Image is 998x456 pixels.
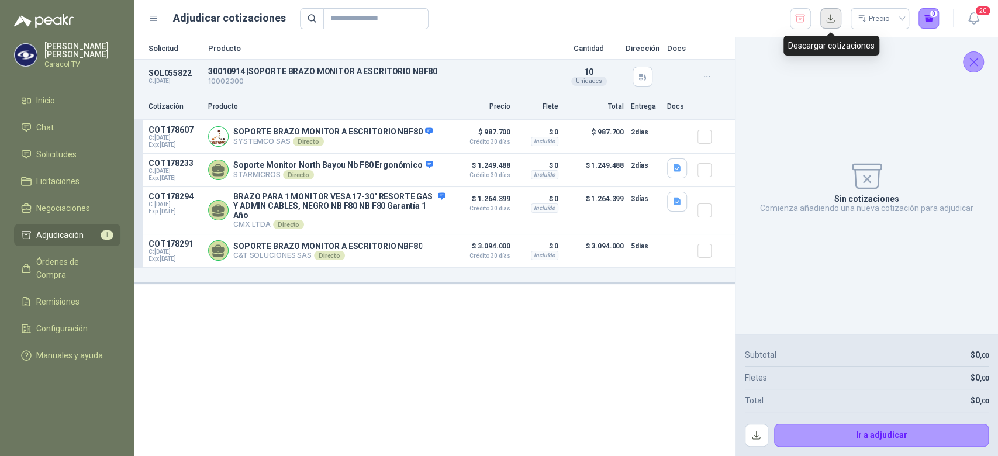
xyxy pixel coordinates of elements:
p: $ 0 [517,158,558,172]
p: Producto [208,44,552,52]
p: $ 0 [517,192,558,206]
a: Adjudicación1 [14,224,120,246]
p: Dirección [625,44,660,52]
p: COT178607 [149,125,201,134]
a: Órdenes de Compra [14,251,120,286]
p: $ [971,394,989,407]
p: COT178233 [149,158,201,168]
span: Crédito 30 días [452,172,510,178]
p: Producto [208,101,445,112]
div: Incluido [531,170,558,179]
p: $ 0 [517,239,558,253]
p: SOL055822 [149,68,201,78]
a: Configuración [14,317,120,340]
button: Cerrar [963,51,984,72]
p: 3 días [631,192,660,206]
img: Logo peakr [14,14,74,28]
img: Company Logo [15,44,37,66]
span: ,00 [980,352,989,360]
p: Total [565,101,624,112]
button: 0 [918,8,940,29]
span: 0 [975,396,989,405]
div: Directo [283,170,314,179]
p: C&T SOLUCIONES SAS [233,251,422,260]
button: 20 [963,8,984,29]
span: Negociaciones [36,202,90,215]
div: Incluido [531,203,558,213]
span: Exp: [DATE] [149,208,201,215]
p: 2 días [631,158,660,172]
p: $ 1.264.399 [452,192,510,212]
span: Crédito 30 días [452,206,510,212]
p: $ 3.094.000 [452,239,510,259]
a: Licitaciones [14,170,120,192]
p: COT178294 [149,192,201,201]
p: SOPORTE BRAZO MONITOR A ESCRITORIO NBF80 [233,127,433,137]
p: $ 0 [517,125,558,139]
p: C: [DATE] [149,78,201,85]
p: 30010914 | SOPORTE BRAZO MONITOR A ESCRITORIO NBF80 [208,67,552,76]
span: ,00 [980,398,989,405]
p: CMX LTDA [233,220,445,229]
span: Adjudicación [36,229,84,241]
span: C: [DATE] [149,134,201,141]
p: Precio [452,101,510,112]
span: C: [DATE] [149,201,201,208]
p: BRAZO PARA 1 MONITOR VESA 17-30" RESORTE GAS Y ADMIN CABLES, NEGRO NB F80 NB F80 Garantía 1 Año [233,192,445,220]
p: Comienza añadiendo una nueva cotización para adjudicar [760,203,973,213]
p: Docs [667,44,690,52]
p: Soporte Monitor North Bayou Nb F80 Ergonómico [233,160,433,171]
span: Solicitudes [36,148,77,161]
a: Manuales y ayuda [14,344,120,367]
span: Exp: [DATE] [149,141,201,148]
p: $ [971,371,989,384]
p: [PERSON_NAME] [PERSON_NAME] [44,42,120,58]
p: Cantidad [560,44,618,52]
a: Solicitudes [14,143,120,165]
p: $ 987.700 [565,125,624,148]
p: Flete [517,101,558,112]
p: $ 1.249.488 [565,158,624,182]
span: Configuración [36,322,88,335]
p: COT178291 [149,239,201,248]
span: Remisiones [36,295,80,308]
div: Directo [273,220,304,229]
span: Exp: [DATE] [149,175,201,182]
span: ,00 [980,375,989,382]
p: 2 días [631,125,660,139]
div: Incluido [531,251,558,260]
a: Inicio [14,89,120,112]
span: Órdenes de Compra [36,255,109,281]
p: Subtotal [745,348,776,361]
a: Negociaciones [14,197,120,219]
a: Chat [14,116,120,139]
span: Manuales y ayuda [36,349,103,362]
p: $ 1.249.488 [452,158,510,178]
span: Licitaciones [36,175,80,188]
span: Crédito 30 días [452,139,510,145]
span: Crédito 30 días [452,253,510,259]
p: STARMICROS [233,170,433,179]
p: 10002300 [208,76,552,87]
p: Docs [667,101,690,112]
div: Directo [293,137,324,146]
button: Ir a adjudicar [774,424,989,447]
div: Descargar cotizaciones [783,36,879,56]
span: Exp: [DATE] [149,255,201,262]
a: Remisiones [14,291,120,313]
p: Cotización [149,101,201,112]
h1: Adjudicar cotizaciones [173,10,286,26]
div: Incluido [531,137,558,146]
p: Total [745,394,764,407]
span: Inicio [36,94,55,107]
span: 10 [584,67,593,77]
img: Company Logo [209,127,228,146]
p: $ 987.700 [452,125,510,145]
p: Sin cotizaciones [834,194,899,203]
div: Precio [858,10,892,27]
p: Caracol TV [44,61,120,68]
span: Chat [36,121,54,134]
div: Directo [314,251,345,260]
p: Entrega [631,101,660,112]
span: C: [DATE] [149,168,201,175]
